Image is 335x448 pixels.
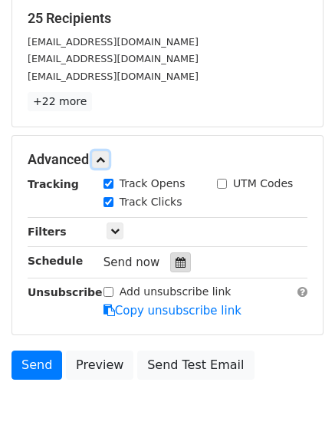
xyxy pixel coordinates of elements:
h5: Advanced [28,151,307,168]
strong: Schedule [28,255,83,267]
a: Send Test Email [137,351,254,380]
strong: Tracking [28,178,79,190]
span: Send now [103,255,160,269]
label: UTM Codes [233,176,293,192]
small: [EMAIL_ADDRESS][DOMAIN_NAME] [28,53,199,64]
strong: Unsubscribe [28,286,103,298]
a: Copy unsubscribe link [103,304,241,318]
label: Track Clicks [120,194,182,210]
label: Track Opens [120,176,186,192]
small: [EMAIL_ADDRESS][DOMAIN_NAME] [28,36,199,48]
a: Preview [66,351,133,380]
a: +22 more [28,92,92,111]
label: Add unsubscribe link [120,284,232,300]
small: [EMAIL_ADDRESS][DOMAIN_NAME] [28,71,199,82]
a: Send [11,351,62,380]
iframe: Chat Widget [258,374,335,448]
strong: Filters [28,226,67,238]
h5: 25 Recipients [28,10,307,27]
